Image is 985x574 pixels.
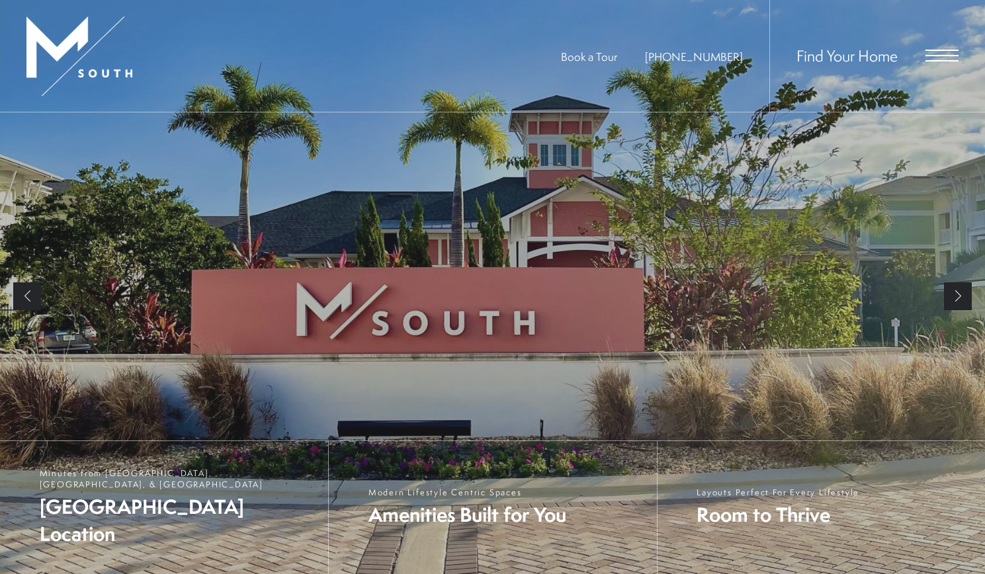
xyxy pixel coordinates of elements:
[368,501,566,528] span: Amenities Built for You
[328,441,656,574] a: Modern Lifestyle Centric Spaces
[697,501,859,528] span: Room to Thrive
[944,282,972,310] a: Next
[561,49,617,64] a: Book a Tour
[697,487,859,498] span: Layouts Perfect For Every Lifestyle
[645,49,743,64] span: [PHONE_NUMBER]
[40,493,316,548] span: [GEOGRAPHIC_DATA] Location
[657,441,985,574] a: Layouts Perfect For Every Lifestyle
[645,49,743,64] a: Call us at (813) 322-6260
[925,50,959,61] button: Open Menu
[368,487,566,498] span: Modern Lifestyle Centric Spaces
[26,17,132,96] img: MSouth
[13,282,41,310] a: Previous
[796,45,898,66] a: Find Your Home
[40,468,316,490] span: Minutes from [GEOGRAPHIC_DATA], [GEOGRAPHIC_DATA], & [GEOGRAPHIC_DATA]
